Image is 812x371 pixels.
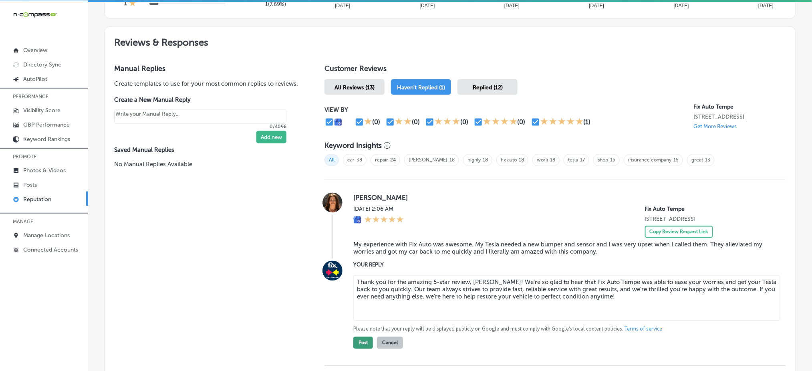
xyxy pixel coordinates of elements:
label: Create a New Manual Reply [114,96,286,103]
a: 18 [519,157,524,163]
tspan: [DATE] [674,3,689,8]
p: Connected Accounts [23,246,78,253]
img: Image [322,261,343,281]
a: insurance company [628,157,671,163]
div: (0) [412,118,420,126]
h1: Customer Reviews [324,64,786,76]
a: great [691,157,703,163]
p: Fix Auto Tempe [645,206,685,213]
a: repair [375,157,388,163]
label: [DATE] 2:06 AM [353,206,404,213]
blockquote: My experience with Fix Auto was awesome. My Tesla needed a new bumper and sensor and I was very u... [353,241,773,256]
div: 4 Stars [483,117,518,127]
p: 0/4096 [114,124,286,129]
p: Posts [23,181,37,188]
a: 24 [390,157,396,163]
img: 660ab0bf-5cc7-4cb8-ba1c-48b5ae0f18e60NCTV_CLogo_TV_Black_-500x88.png [13,11,57,18]
p: Keyword Rankings [23,136,70,143]
a: tesla [568,157,578,163]
span: Replied (12) [473,84,503,91]
label: YOUR REPLY [353,262,773,268]
label: Saved Manual Replies [114,147,299,154]
p: Get More Reviews [694,123,737,129]
button: Add new [256,131,286,143]
p: AutoPilot [23,76,47,83]
div: (0) [518,118,526,126]
button: Copy Review Request Link [645,226,713,238]
tspan: [DATE] [335,3,350,8]
a: Terms of service [625,326,662,333]
div: 5 Stars [540,117,584,127]
a: shop [598,157,608,163]
a: 15 [673,157,679,163]
textarea: Create your Quick Reply [114,109,286,124]
p: Fix Auto Tempe [694,103,786,110]
a: fix auto [501,157,517,163]
p: Manage Locations [23,232,70,239]
a: 18 [449,157,455,163]
textarea: Thank you for the amazing 5-star review, [PERSON_NAME]! We’re so glad to hear that Fix Auto Tempe... [353,275,780,321]
label: [PERSON_NAME] [353,194,773,202]
div: 1 Star [364,117,372,127]
span: Haven't Replied (1) [397,84,445,91]
a: work [537,157,548,163]
p: GBP Performance [23,121,70,128]
a: 18 [483,157,488,163]
tspan: [DATE] [504,3,520,8]
a: 17 [580,157,585,163]
a: [PERSON_NAME] [409,157,447,163]
p: Directory Sync [23,61,61,68]
div: (0) [372,118,380,126]
p: VIEW BY [324,106,693,113]
p: 1865 S Indian Bend Rd Tempe, AZ 85281, US [694,113,786,120]
div: 3 Stars [435,117,460,127]
tspan: [DATE] [589,3,604,8]
a: 13 [705,157,710,163]
a: 18 [550,157,555,163]
div: (0) [460,118,468,126]
tspan: [DATE] [758,3,774,8]
p: Please note that your reply will be displayed publicly on Google and must comply with Google's lo... [353,326,773,333]
p: Visibility Score [23,107,60,114]
a: highly [467,157,481,163]
h5: 1 ( 7.69% ) [232,1,286,8]
div: 5 Stars [365,216,404,225]
p: Overview [23,47,47,54]
div: (1) [584,118,591,126]
button: Cancel [377,337,403,349]
span: All Reviews (13) [334,84,375,91]
p: 1865 S Indian Bend Rd [645,216,773,223]
h3: Manual Replies [114,64,299,73]
a: car [347,157,355,163]
h2: Reviews & Responses [105,27,796,54]
div: 2 Stars [395,117,412,127]
button: Post [353,337,373,349]
span: All [324,154,339,166]
a: 38 [357,157,362,163]
p: Reputation [23,196,51,203]
p: Create templates to use for your most common replies to reviews. [114,79,299,88]
p: Photos & Videos [23,167,66,174]
a: 15 [610,157,615,163]
p: No Manual Replies Available [114,160,299,169]
tspan: [DATE] [419,3,435,8]
h3: Keyword Insights [324,141,382,150]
